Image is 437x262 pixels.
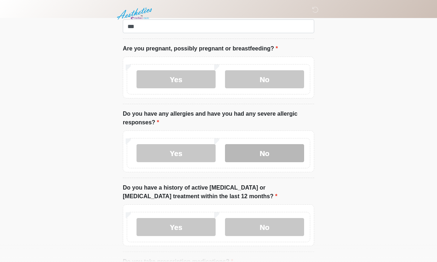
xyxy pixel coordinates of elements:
label: Yes [137,218,216,236]
label: No [225,70,304,88]
label: Yes [137,70,216,88]
label: Do you have any allergies and have you had any severe allergic responses? [123,110,314,127]
label: Are you pregnant, possibly pregnant or breastfeeding? [123,44,278,53]
label: Yes [137,144,216,162]
label: No [225,218,304,236]
img: Aesthetics by Emediate Cure Logo [116,5,155,22]
label: Do you have a history of active [MEDICAL_DATA] or [MEDICAL_DATA] treatment within the last 12 mon... [123,183,314,201]
label: No [225,144,304,162]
